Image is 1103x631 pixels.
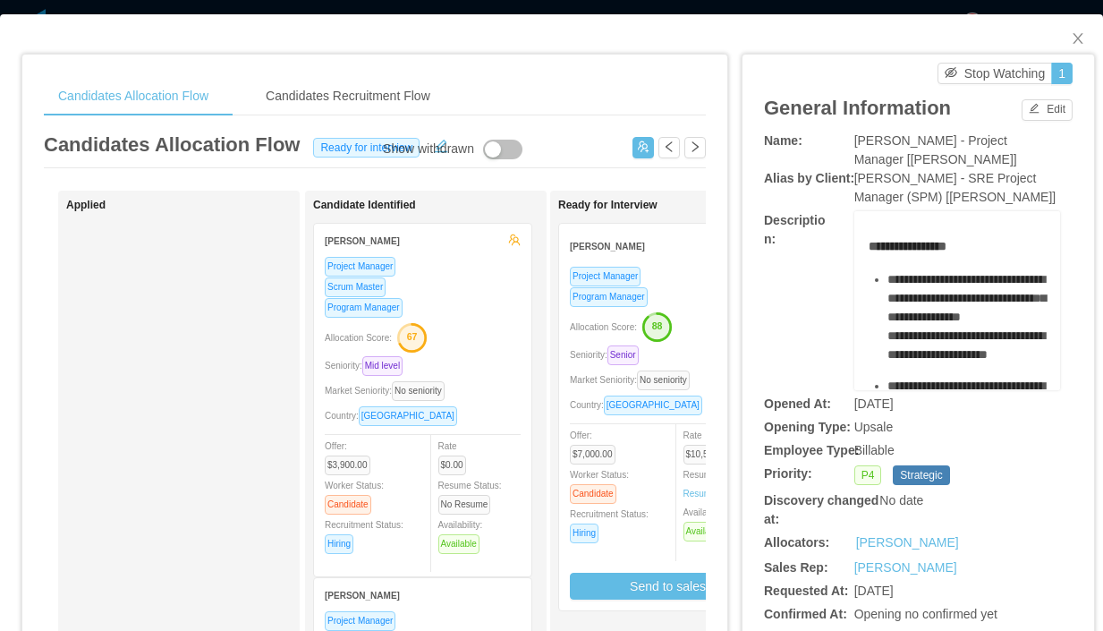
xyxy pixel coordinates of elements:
button: Send to sales [570,573,766,600]
span: No Resume [438,495,491,515]
span: Seniority: [325,361,410,371]
a: Resume1 [683,487,722,500]
div: rdw-editor [869,237,1047,416]
span: Senior [607,345,639,365]
span: [DATE] [854,584,894,598]
span: Available [438,534,479,554]
button: icon: left [658,137,680,158]
span: No date [879,493,923,507]
span: Upsale [854,420,894,434]
b: Employee Type: [764,443,859,457]
span: Project Manager [325,611,395,631]
span: P4 [854,465,882,485]
b: Opening Type: [764,420,851,434]
span: Program Manager [325,298,403,318]
span: Program Manager [570,287,648,307]
span: Mid level [362,356,403,376]
span: No seniority [392,381,445,401]
span: $10,560.00 [683,445,734,465]
button: icon: edit [427,135,455,153]
button: 1 [1051,63,1073,84]
button: icon: eye-invisibleStop Watching [938,63,1053,84]
article: Candidates Allocation Flow [44,130,300,159]
button: icon: editEdit [1022,99,1073,121]
span: Availability: [438,520,487,549]
span: Opening no confirmed yet [854,607,997,621]
span: Project Manager [325,257,395,277]
span: Market Seniority: [570,375,697,385]
div: Candidates Recruitment Flow [251,76,445,116]
span: Project Manager [570,267,641,286]
a: [PERSON_NAME] [854,560,957,575]
b: Name: [764,133,802,148]
span: Scrum Master [325,277,386,297]
span: Rate [683,431,741,459]
span: [GEOGRAPHIC_DATA] [359,406,457,426]
button: 88 [637,311,673,340]
span: Resume Status: [683,470,747,499]
b: Confirmed At: [764,607,847,621]
span: $0.00 [438,456,466,475]
text: 67 [407,331,418,342]
button: icon: right [684,137,706,158]
h1: Ready for Interview [558,199,809,212]
span: Billable [854,443,895,457]
b: Allocators: [764,535,829,550]
i: icon: close [1071,31,1085,46]
span: Candidate [570,484,616,504]
h1: Applied [66,199,317,212]
a: [PERSON_NAME] [856,533,959,552]
strong: [PERSON_NAME] [570,242,645,252]
b: Sales Rep: [764,560,828,575]
span: Availability: [683,507,732,536]
span: $3,900.00 [325,456,370,475]
button: icon: usergroup-add [632,137,654,158]
span: Candidate [325,495,371,515]
span: [PERSON_NAME] - SRE Project Manager (SPM) [[PERSON_NAME]] [854,171,1056,204]
span: Hiring [325,534,353,554]
span: Recruitment Status: [570,509,649,538]
b: Description: [764,213,825,246]
div: Show withdrawn [383,140,474,159]
span: No seniority [637,371,690,390]
b: Alias by Client: [764,171,854,185]
span: Hiring [570,524,598,543]
b: Requested At: [764,584,848,598]
span: Resume Status: [438,481,502,509]
span: Offer: [325,441,378,470]
div: rdw-wrapper [854,211,1060,390]
span: team [508,234,521,246]
span: Available [683,522,725,541]
span: Seniority: [570,350,646,360]
strong: [PERSON_NAME] [325,591,400,601]
button: Close [1053,14,1103,64]
h1: Candidate Identified [313,199,564,212]
b: Discovery changed at: [764,493,878,526]
span: Worker Status: [570,470,629,499]
span: Ready for interview [313,138,420,158]
span: $7,000.00 [570,445,615,465]
span: Offer: [570,431,623,459]
text: 88 [652,320,663,331]
span: Country: [570,400,709,410]
div: Candidates Allocation Flow [44,76,223,116]
span: Country: [325,411,464,421]
article: General Information [764,93,951,123]
span: [DATE] [854,397,894,411]
b: Opened At: [764,397,831,411]
span: Strategic [893,465,949,485]
span: Allocation Score: [325,333,392,343]
button: 67 [392,322,428,351]
span: Market Seniority: [325,386,452,396]
span: Allocation Score: [570,322,637,332]
span: [GEOGRAPHIC_DATA] [604,396,702,415]
span: Rate [438,441,473,470]
strong: [PERSON_NAME] [325,236,400,246]
span: Recruitment Status: [325,520,403,549]
b: Priority: [764,466,812,481]
span: Worker Status: [325,481,384,509]
span: [PERSON_NAME] - Project Manager [[PERSON_NAME]] [854,133,1017,166]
